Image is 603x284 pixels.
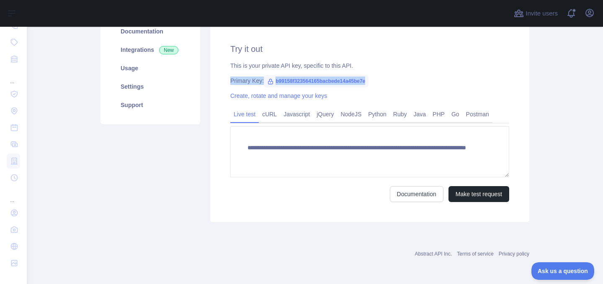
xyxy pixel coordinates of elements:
[280,107,313,121] a: Javascript
[448,186,509,202] button: Make test request
[230,92,327,99] a: Create, rotate and manage your keys
[7,68,20,85] div: ...
[264,75,368,87] span: b99158f323564165bacbede14a45be7e
[463,107,492,121] a: Postman
[457,251,493,257] a: Terms of service
[111,59,190,77] a: Usage
[429,107,448,121] a: PHP
[415,251,452,257] a: Abstract API Inc.
[111,77,190,96] a: Settings
[390,107,410,121] a: Ruby
[111,96,190,114] a: Support
[230,77,509,85] div: Primary Key:
[159,46,178,54] span: New
[259,107,280,121] a: cURL
[111,41,190,59] a: Integrations New
[526,9,558,18] span: Invite users
[111,22,190,41] a: Documentation
[499,251,529,257] a: Privacy policy
[365,107,390,121] a: Python
[512,7,559,20] button: Invite users
[230,43,509,55] h2: Try it out
[230,61,509,70] div: This is your private API key, specific to this API.
[337,107,365,121] a: NodeJS
[390,186,443,202] a: Documentation
[448,107,463,121] a: Go
[531,262,595,280] iframe: Toggle Customer Support
[7,187,20,204] div: ...
[410,107,430,121] a: Java
[230,107,259,121] a: Live test
[313,107,337,121] a: jQuery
